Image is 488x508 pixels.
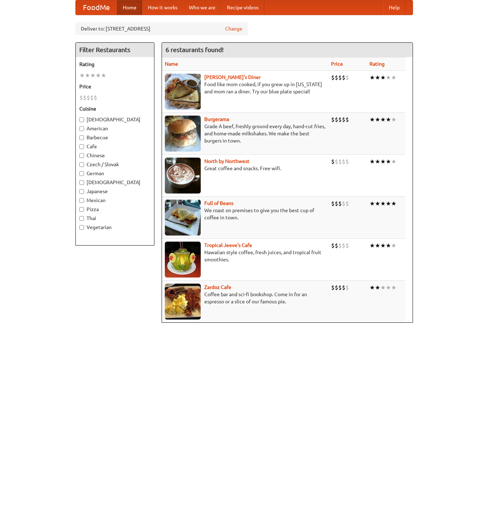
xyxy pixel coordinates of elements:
[338,74,342,81] li: $
[391,284,396,292] li: ★
[165,165,325,172] p: Great coffee and snacks. Free wifi.
[342,242,345,250] li: $
[370,116,375,123] li: ★
[165,61,178,67] a: Name
[386,116,391,123] li: ★
[391,158,396,166] li: ★
[331,61,343,67] a: Price
[380,116,386,123] li: ★
[94,94,97,102] li: $
[342,200,345,208] li: $
[165,123,325,144] p: Grade A beef, freshly ground every day, hand-cut fries, and home-made milkshakes. We make the bes...
[79,171,84,176] input: German
[79,162,84,167] input: Czech / Slovak
[79,170,150,177] label: German
[79,94,83,102] li: $
[165,81,325,95] p: Food like mom cooked, if you grew up in [US_STATE] and mom ran a diner. Try our blue plate special!
[386,74,391,81] li: ★
[345,158,349,166] li: $
[117,0,142,15] a: Home
[380,284,386,292] li: ★
[165,200,201,236] img: beans.jpg
[204,242,252,248] b: Tropical Jeeve's Cafe
[380,158,386,166] li: ★
[383,0,405,15] a: Help
[375,200,380,208] li: ★
[79,161,150,168] label: Czech / Slovak
[375,116,380,123] li: ★
[79,224,150,231] label: Vegetarian
[391,200,396,208] li: ★
[79,117,84,122] input: [DEMOGRAPHIC_DATA]
[165,207,325,221] p: We roast on premises to give you the best cup of coffee in town.
[79,189,84,194] input: Japanese
[370,284,375,292] li: ★
[79,180,84,185] input: [DEMOGRAPHIC_DATA]
[345,284,349,292] li: $
[90,94,94,102] li: $
[79,134,150,141] label: Barbecue
[221,0,264,15] a: Recipe videos
[335,116,338,123] li: $
[79,207,84,212] input: Pizza
[79,216,84,221] input: Thai
[386,158,391,166] li: ★
[338,284,342,292] li: $
[375,74,380,81] li: ★
[391,116,396,123] li: ★
[79,153,84,158] input: Chinese
[370,200,375,208] li: ★
[331,74,335,81] li: $
[79,225,84,230] input: Vegetarian
[338,242,342,250] li: $
[79,83,150,90] h5: Price
[142,0,183,15] a: How it works
[331,242,335,250] li: $
[204,158,250,164] a: North by Northwest
[165,158,201,194] img: north.jpg
[166,46,224,53] ng-pluralize: 6 restaurants found!
[331,116,335,123] li: $
[101,71,106,79] li: ★
[331,158,335,166] li: $
[338,200,342,208] li: $
[83,94,87,102] li: $
[79,125,150,132] label: American
[345,242,349,250] li: $
[345,74,349,81] li: $
[375,158,380,166] li: ★
[331,200,335,208] li: $
[370,61,385,67] a: Rating
[375,242,380,250] li: ★
[335,200,338,208] li: $
[391,242,396,250] li: ★
[165,284,201,320] img: zardoz.jpg
[331,284,335,292] li: $
[165,116,201,152] img: burgerama.jpg
[204,116,229,122] a: Burgerama
[370,74,375,81] li: ★
[165,74,201,109] img: sallys.jpg
[386,200,391,208] li: ★
[375,284,380,292] li: ★
[79,61,150,68] h5: Rating
[225,25,242,32] a: Change
[370,242,375,250] li: ★
[96,71,101,79] li: ★
[380,74,386,81] li: ★
[76,0,117,15] a: FoodMe
[183,0,221,15] a: Who we are
[380,200,386,208] li: ★
[90,71,96,79] li: ★
[342,284,345,292] li: $
[204,74,261,80] a: [PERSON_NAME]'s Diner
[335,74,338,81] li: $
[79,215,150,222] label: Thai
[342,116,345,123] li: $
[391,74,396,81] li: ★
[79,116,150,123] label: [DEMOGRAPHIC_DATA]
[79,197,150,204] label: Mexican
[204,284,231,290] a: Zardoz Cafe
[79,105,150,112] h5: Cuisine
